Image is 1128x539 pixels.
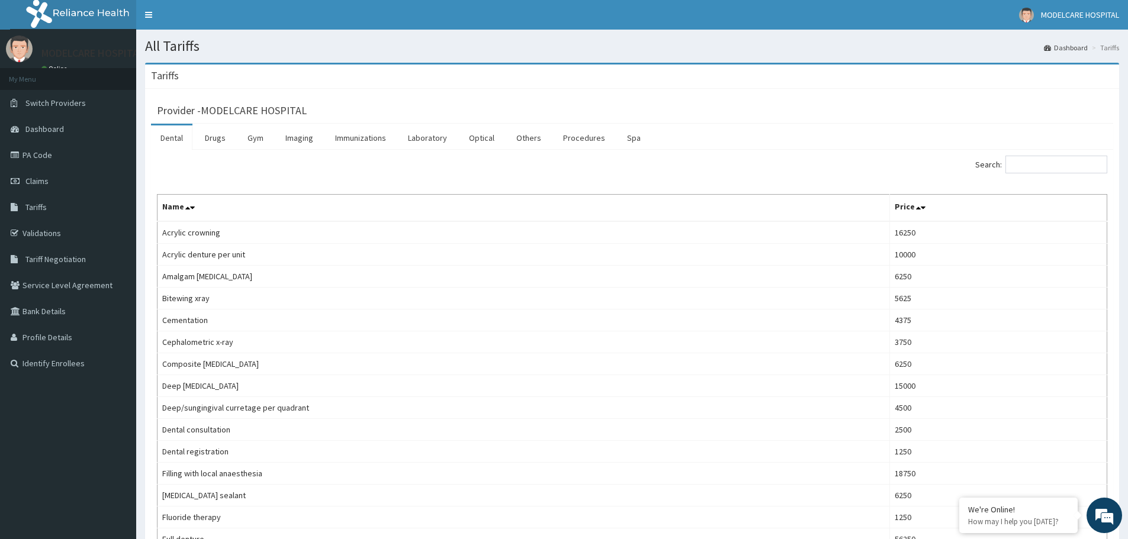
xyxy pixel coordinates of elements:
[158,195,890,222] th: Name
[507,125,551,150] a: Others
[151,70,179,81] h3: Tariffs
[889,266,1107,288] td: 6250
[158,309,890,331] td: Cementation
[968,517,1069,527] p: How may I help you today?
[889,195,1107,222] th: Price
[158,331,890,353] td: Cephalometric x-ray
[158,244,890,266] td: Acrylic denture per unit
[618,125,650,150] a: Spa
[25,176,49,186] span: Claims
[459,125,504,150] a: Optical
[975,156,1107,173] label: Search:
[158,506,890,528] td: Fluoride therapy
[145,38,1119,54] h1: All Tariffs
[889,221,1107,244] td: 16250
[889,375,1107,397] td: 15000
[25,98,86,108] span: Switch Providers
[238,125,273,150] a: Gym
[889,485,1107,506] td: 6250
[158,353,890,375] td: Composite [MEDICAL_DATA]
[889,419,1107,441] td: 2500
[554,125,615,150] a: Procedures
[158,463,890,485] td: Filling with local anaesthesia
[276,125,323,150] a: Imaging
[158,375,890,397] td: Deep [MEDICAL_DATA]
[889,331,1107,353] td: 3750
[195,125,235,150] a: Drugs
[889,244,1107,266] td: 10000
[25,124,64,134] span: Dashboard
[889,353,1107,375] td: 6250
[889,397,1107,419] td: 4500
[326,125,396,150] a: Immunizations
[1019,8,1034,22] img: User Image
[889,463,1107,485] td: 18750
[1089,43,1119,53] li: Tariffs
[157,105,307,116] h3: Provider - MODELCARE HOSPITAL
[399,125,457,150] a: Laboratory
[158,266,890,288] td: Amalgam [MEDICAL_DATA]
[41,64,70,73] a: Online
[158,441,890,463] td: Dental registration
[158,485,890,506] td: [MEDICAL_DATA] sealant
[158,397,890,419] td: Deep/sungingival curretage per quadrant
[25,202,47,212] span: Tariffs
[25,254,86,264] span: Tariff Negotiation
[1041,9,1119,20] span: MODELCARE HOSPITAL
[889,288,1107,309] td: 5625
[158,288,890,309] td: Bitewing xray
[158,419,890,441] td: Dental consultation
[889,309,1107,331] td: 4375
[6,35,33,62] img: User Image
[158,221,890,244] td: Acrylic crowning
[1005,156,1107,173] input: Search:
[889,441,1107,463] td: 1250
[41,48,144,59] p: MODELCARE HOSPITAL
[968,504,1069,515] div: We're Online!
[151,125,192,150] a: Dental
[889,506,1107,528] td: 1250
[1044,43,1088,53] a: Dashboard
